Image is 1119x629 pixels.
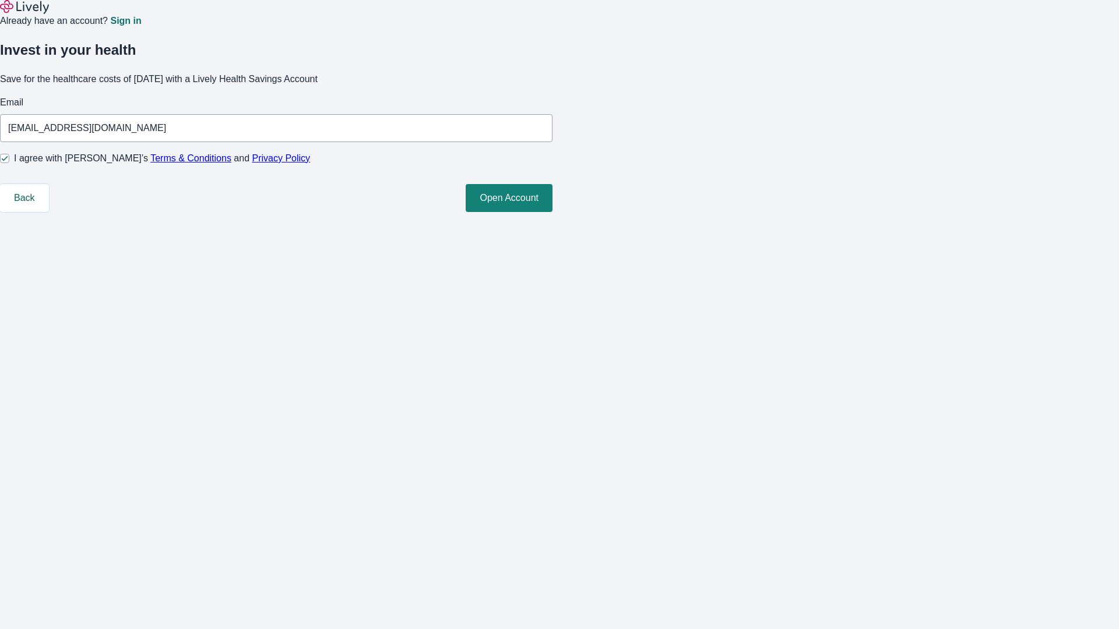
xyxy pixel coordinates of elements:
span: I agree with [PERSON_NAME]’s and [14,151,310,165]
a: Terms & Conditions [150,153,231,163]
a: Sign in [110,16,141,26]
button: Open Account [466,184,553,212]
a: Privacy Policy [252,153,311,163]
